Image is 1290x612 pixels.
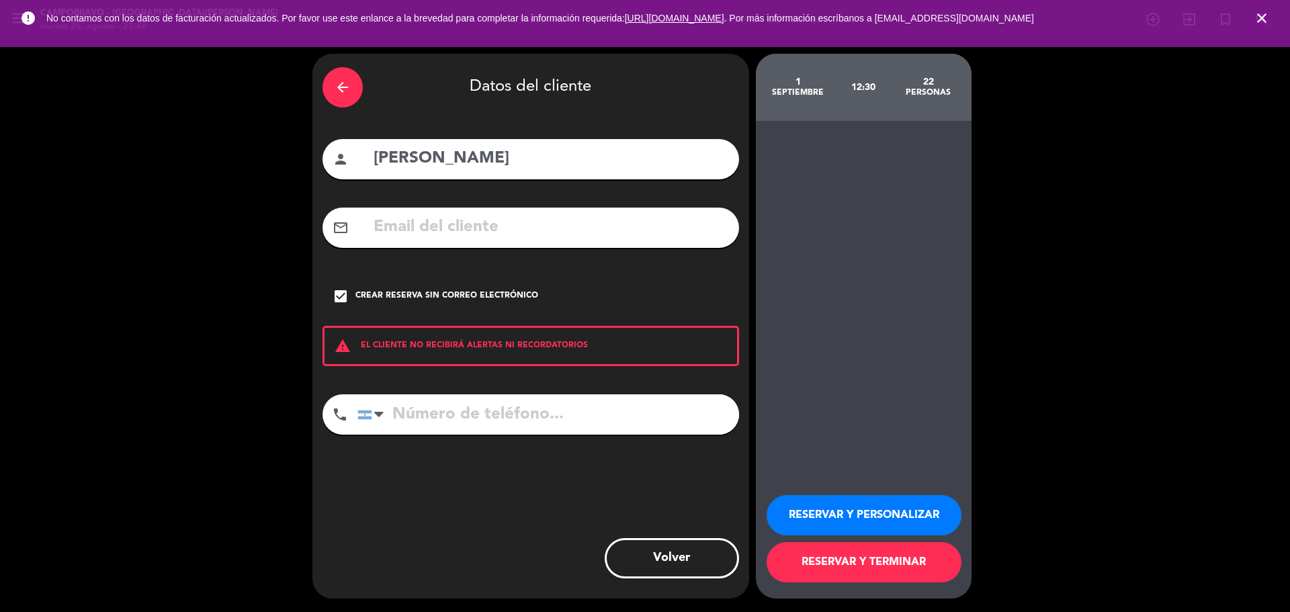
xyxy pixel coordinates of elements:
[333,151,349,167] i: person
[605,538,739,578] button: Volver
[20,10,36,26] i: error
[767,542,961,582] button: RESERVAR Y TERMINAR
[325,338,361,354] i: warning
[767,495,961,535] button: RESERVAR Y PERSONALIZAR
[372,214,729,241] input: Email del cliente
[724,13,1034,24] a: . Por más información escríbanos a [EMAIL_ADDRESS][DOMAIN_NAME]
[332,406,348,423] i: phone
[322,326,739,366] div: EL CLIENTE NO RECIBIRÁ ALERTAS NI RECORDATORIOS
[766,77,831,87] div: 1
[896,77,961,87] div: 22
[335,79,351,95] i: arrow_back
[355,290,538,303] div: Crear reserva sin correo electrónico
[830,64,896,111] div: 12:30
[333,288,349,304] i: check_box
[357,394,739,435] input: Número de teléfono...
[358,395,389,434] div: Argentina: +54
[1254,10,1270,26] i: close
[322,64,739,111] div: Datos del cliente
[766,87,831,98] div: septiembre
[46,13,1034,24] span: No contamos con los datos de facturación actualizados. Por favor use este enlance a la brevedad p...
[333,220,349,236] i: mail_outline
[896,87,961,98] div: personas
[625,13,724,24] a: [URL][DOMAIN_NAME]
[372,145,729,173] input: Nombre del cliente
